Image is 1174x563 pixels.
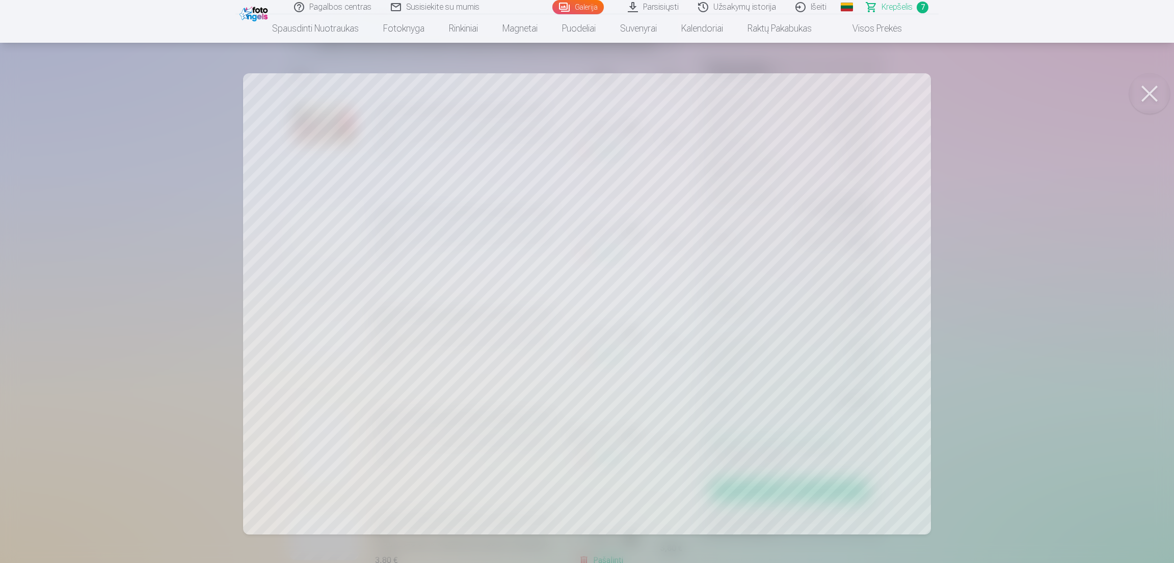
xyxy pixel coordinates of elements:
img: /fa2 [239,4,271,21]
a: Kalendoriai [669,14,735,43]
a: Visos prekės [824,14,914,43]
span: Krepšelis [882,1,913,13]
a: Magnetai [490,14,550,43]
a: Raktų pakabukas [735,14,824,43]
a: Rinkiniai [437,14,490,43]
a: Spausdinti nuotraukas [260,14,371,43]
a: Puodeliai [550,14,608,43]
a: Fotoknyga [371,14,437,43]
a: Suvenyrai [608,14,669,43]
span: 7 [917,2,928,13]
